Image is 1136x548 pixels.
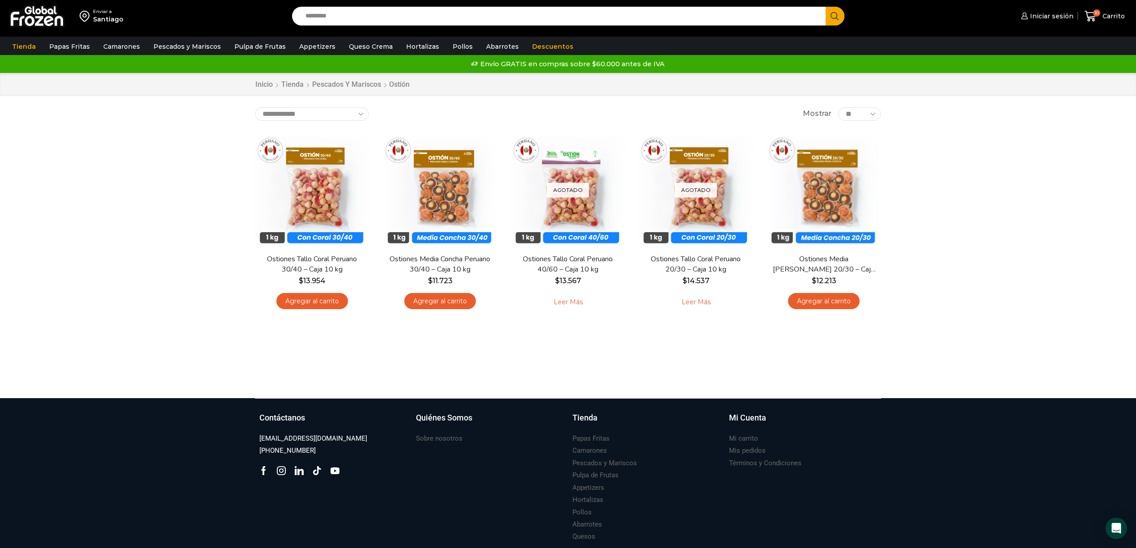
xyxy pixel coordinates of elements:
span: $ [299,276,303,285]
h3: [PHONE_NUMBER] [259,446,316,455]
div: Enviar a [93,8,123,15]
a: Pescados y Mariscos [312,80,381,90]
a: Leé más sobre “Ostiones Tallo Coral Peruano 20/30 - Caja 10 kg” [668,293,725,312]
h3: Appetizers [572,483,604,493]
a: Abarrotes [572,518,602,531]
p: Agotado [547,183,589,197]
h3: Abarrotes [572,520,602,529]
h3: Pollos [572,508,592,517]
a: Papas Fritas [45,38,94,55]
a: Ostiones Tallo Coral Peruano 30/40 – Caja 10 kg [261,254,364,275]
h3: Quiénes Somos [416,412,472,424]
a: Pollos [448,38,477,55]
h3: [EMAIL_ADDRESS][DOMAIN_NAME] [259,434,367,443]
button: Search button [826,7,844,25]
a: Pollos [572,506,592,518]
h3: Tienda [572,412,598,424]
h3: Papas Fritas [572,434,610,443]
a: Mi carrito [729,433,758,445]
a: Hortalizas [402,38,444,55]
a: Hortalizas [572,494,603,506]
a: Contáctanos [259,412,407,433]
a: Camarones [99,38,144,55]
a: Pescados y Mariscos [149,38,225,55]
a: Mis pedidos [729,445,766,457]
a: Camarones [572,445,607,457]
span: $ [428,276,432,285]
a: Descuentos [528,38,578,55]
a: [EMAIL_ADDRESS][DOMAIN_NAME] [259,433,367,445]
bdi: 13.954 [299,276,326,285]
a: Agregar al carrito: “Ostiones Tallo Coral Peruano 30/40 - Caja 10 kg” [276,293,348,310]
a: Iniciar sesión [1019,7,1073,25]
a: Quesos [572,531,595,543]
h3: Hortalizas [572,495,603,505]
a: Appetizers [572,482,604,494]
a: Ostiones Tallo Coral Peruano 20/30 – Caja 10 kg [644,254,747,275]
h3: Términos y Condiciones [729,459,801,468]
a: Pescados y Mariscos [572,457,637,469]
a: Pulpa de Frutas [572,469,619,481]
bdi: 11.723 [428,276,453,285]
a: Ostiones Media [PERSON_NAME] 20/30 – Caja 10 kg [772,254,875,275]
a: Ostiones Tallo Coral Peruano 40/60 – Caja 10 kg [517,254,619,275]
p: Agotado [675,183,717,197]
a: [PHONE_NUMBER] [259,445,316,457]
h3: Pescados y Mariscos [572,459,637,468]
a: Queso Crema [344,38,397,55]
nav: Breadcrumb [255,80,410,90]
a: Tienda [281,80,304,90]
h3: Pulpa de Frutas [572,471,619,480]
a: Appetizers [295,38,340,55]
h3: Mi Cuenta [729,412,766,424]
h3: Mi carrito [729,434,758,443]
span: $ [812,276,816,285]
a: Ostiones Media Concha Peruano 30/40 – Caja 10 kg [389,254,492,275]
h3: Camarones [572,446,607,455]
span: $ [682,276,687,285]
a: Tienda [572,412,720,433]
span: Iniciar sesión [1028,12,1073,21]
a: Tienda [8,38,40,55]
a: Leé más sobre “Ostiones Tallo Coral Peruano 40/60 - Caja 10 kg” [540,293,597,312]
span: $ [555,276,560,285]
bdi: 14.537 [682,276,709,285]
select: Pedido de la tienda [255,107,369,121]
span: 10 [1093,9,1100,17]
img: address-field-icon.svg [80,8,93,24]
h3: Contáctanos [259,412,305,424]
bdi: 12.213 [812,276,836,285]
a: Agregar al carrito: “Ostiones Media Concha Peruano 20/30 - Caja 10 kg” [788,293,860,310]
h3: Mis pedidos [729,446,766,455]
div: Santiago [93,15,123,24]
a: Mi Cuenta [729,412,877,433]
h3: Quesos [572,532,595,541]
a: Sobre nosotros [416,433,462,445]
span: Mostrar [803,109,831,119]
a: Pulpa de Frutas [230,38,290,55]
a: Términos y Condiciones [729,457,801,469]
div: Open Intercom Messenger [1106,518,1127,539]
span: Carrito [1100,12,1125,21]
a: Inicio [255,80,273,90]
a: Papas Fritas [572,433,610,445]
h1: Ostión [389,80,410,89]
a: Abarrotes [482,38,523,55]
a: 10 Carrito [1082,6,1127,27]
bdi: 13.567 [555,276,581,285]
a: Quiénes Somos [416,412,564,433]
a: Agregar al carrito: “Ostiones Media Concha Peruano 30/40 - Caja 10 kg” [404,293,476,310]
h3: Sobre nosotros [416,434,462,443]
